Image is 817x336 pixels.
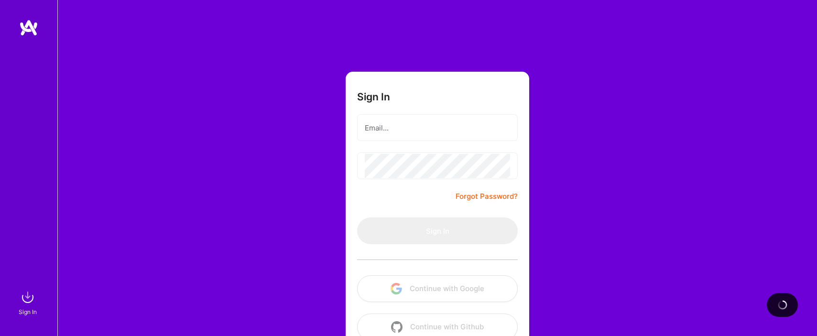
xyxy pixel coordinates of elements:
a: Forgot Password? [456,191,518,202]
button: Sign In [357,217,518,244]
img: logo [19,19,38,36]
img: loading [778,300,787,310]
input: Email... [365,116,510,140]
div: Sign In [19,307,37,317]
h3: Sign In [357,91,390,103]
button: Continue with Google [357,275,518,302]
img: icon [391,283,402,294]
img: icon [391,321,403,333]
img: sign in [18,288,37,307]
a: sign inSign In [20,288,37,317]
